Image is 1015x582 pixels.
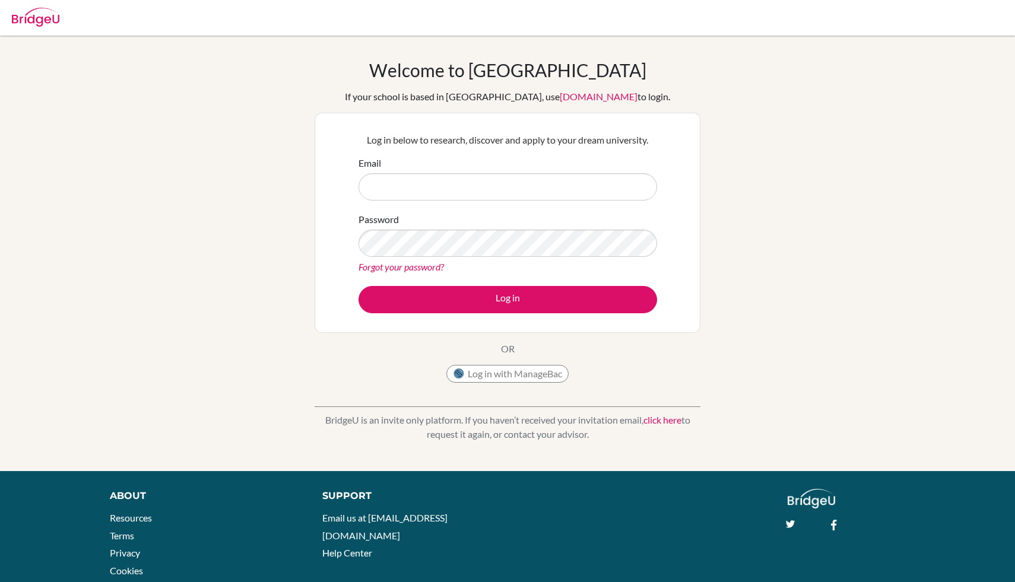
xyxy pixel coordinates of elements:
[359,156,381,170] label: Email
[788,489,836,508] img: logo_white@2x-f4f0deed5e89b7ecb1c2cc34c3e3d731f90f0f143d5ea2071677605dd97b5244.png
[110,530,134,541] a: Terms
[345,90,670,104] div: If your school is based in [GEOGRAPHIC_DATA], use to login.
[12,8,59,27] img: Bridge-U
[643,414,681,425] a: click here
[110,512,152,523] a: Resources
[359,133,657,147] p: Log in below to research, discover and apply to your dream university.
[359,286,657,313] button: Log in
[315,413,700,441] p: BridgeU is an invite only platform. If you haven’t received your invitation email, to request it ...
[446,365,569,383] button: Log in with ManageBac
[359,261,444,272] a: Forgot your password?
[560,91,637,102] a: [DOMAIN_NAME]
[322,512,448,541] a: Email us at [EMAIL_ADDRESS][DOMAIN_NAME]
[110,565,143,576] a: Cookies
[110,547,140,558] a: Privacy
[322,489,494,503] div: Support
[501,342,515,356] p: OR
[369,59,646,81] h1: Welcome to [GEOGRAPHIC_DATA]
[322,547,372,558] a: Help Center
[110,489,296,503] div: About
[359,212,399,227] label: Password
